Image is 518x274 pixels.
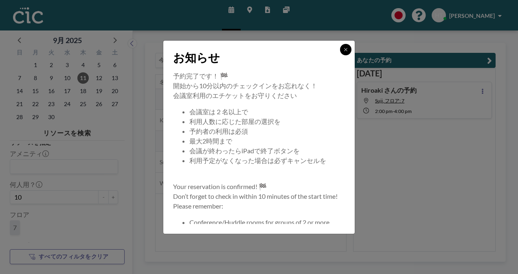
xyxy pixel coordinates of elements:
span: 予約完了です！ 🏁 [173,72,228,80]
span: Conference/Huddle rooms for groups of 2 or more [189,218,329,226]
span: 会議が終わったらiPadで終了ボタンを [189,147,300,154]
span: Your reservation is confirmed! 🏁 [173,183,267,190]
span: 利用人数に応じた部屋の選択を [189,117,281,125]
span: 開始から10分以内のチェックインをお忘れなく！ [173,82,317,89]
span: Please remember: [173,202,223,210]
span: 会議室は２名以上で [189,108,248,115]
span: 予約者の利用は必須 [189,127,248,135]
span: 利用予定がなくなった場合は必ずキャンセルを [189,157,326,164]
span: Don’t forget to check in within 10 minutes of the start time! [173,192,338,200]
span: 最大2時間まで [189,137,232,145]
span: お知らせ [173,50,220,65]
span: 会議室利用のエチケットをお守りください [173,91,297,99]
